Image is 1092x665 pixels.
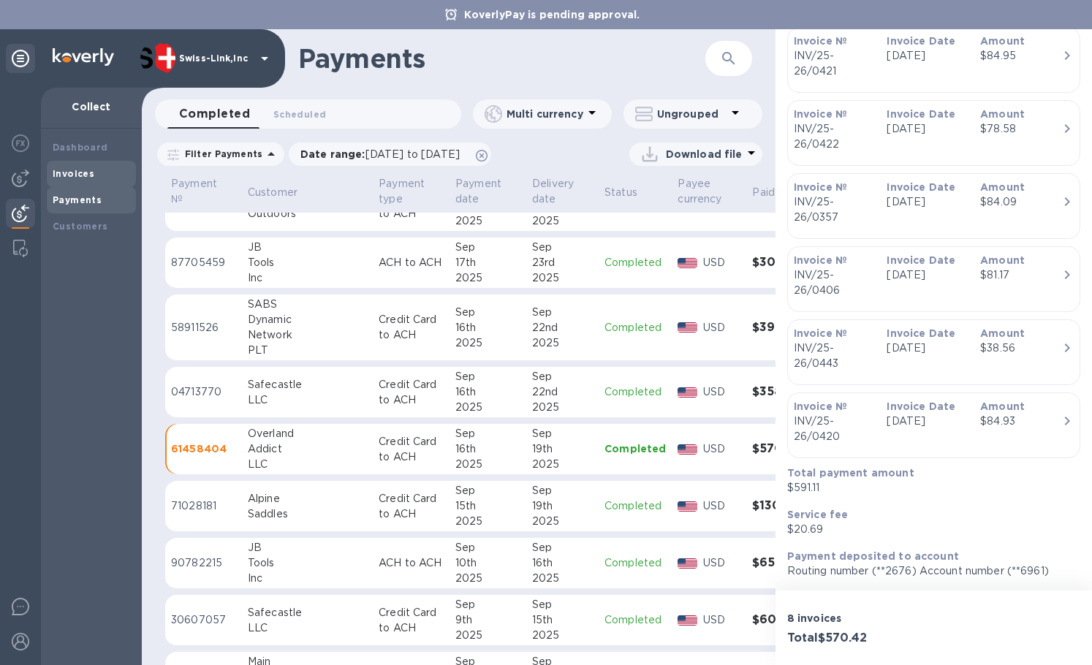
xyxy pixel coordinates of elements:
p: Credit Card to ACH [379,312,444,343]
div: SABS [248,297,367,312]
button: Invoice №INV/25-26/0422Invoice Date[DATE]Amount$78.58 [787,100,1080,166]
p: KoverlyPay is pending approval. [457,7,648,22]
p: INV/25-26/0406 [794,267,876,298]
p: Payment date [455,176,501,207]
span: Delivery date [532,176,593,207]
div: 2025 [455,400,520,415]
p: 90782215 [171,555,236,571]
b: Amount [980,254,1025,266]
div: Outdoors [248,206,367,221]
div: 15th [455,498,520,514]
img: Logo [53,48,114,66]
b: Invoice Date [887,400,955,412]
div: Saddles [248,506,367,522]
b: Invoice № [794,327,847,339]
p: [DATE] [887,121,968,137]
div: Tools [248,255,367,270]
p: Date range : [300,147,467,161]
p: Multi currency [507,107,583,121]
p: Payment № [171,176,217,207]
b: Total payment amount [787,467,914,479]
span: Paid [752,185,794,200]
p: Delivery date [532,176,574,207]
p: USD [703,384,740,400]
b: Payment deposited to account [787,550,959,562]
button: Invoice №INV/25-26/0357Invoice Date[DATE]Amount$84.09 [787,173,1080,239]
div: 23rd [532,255,593,270]
img: USD [678,387,697,398]
div: Safecastle [248,605,367,620]
div: Sep [532,369,593,384]
button: Invoice №INV/25-26/0421Invoice Date[DATE]Amount$84.95 [787,27,1080,93]
button: Invoice №INV/25-26/0420Invoice Date[DATE]Amount$84.93 [787,392,1080,458]
div: 2025 [532,400,593,415]
div: Sep [532,240,593,255]
b: Amount [980,400,1025,412]
p: USD [703,555,740,571]
div: 19th [532,441,593,457]
div: 2025 [532,628,593,643]
div: 2025 [532,335,593,351]
p: Ungrouped [657,107,727,121]
p: Status [604,185,637,200]
b: Invoices [53,168,94,179]
span: Scheduled [273,107,326,122]
h1: Payments [298,43,705,74]
p: Download file [666,147,743,161]
p: Filter Payments [179,148,262,160]
b: Amount [980,181,1025,193]
div: Safecastle [248,377,367,392]
div: Sep [532,305,593,320]
p: $20.69 [787,522,1069,537]
div: 16th [532,555,593,571]
p: [DATE] [887,341,968,356]
img: USD [678,444,697,455]
img: USD [678,501,697,512]
p: USD [703,441,740,457]
p: INV/25-26/0422 [794,121,876,152]
div: $84.95 [980,48,1062,64]
p: Completed [604,384,666,400]
p: 87705459 [171,255,236,270]
div: Network [248,327,367,343]
img: USD [678,615,697,626]
div: Sep [532,540,593,555]
div: 16th [455,384,520,400]
p: Payee currency [678,176,721,207]
div: Tools [248,555,367,571]
b: Invoice № [794,181,847,193]
b: Invoice № [794,254,847,266]
p: Customer [248,185,297,200]
span: Payment date [455,176,520,207]
p: Credit Card to ACH [379,605,444,636]
p: USD [703,255,740,270]
img: USD [678,558,697,569]
p: Completed [604,255,666,270]
div: Sep [532,483,593,498]
div: Sep [455,305,520,320]
b: Dashboard [53,142,108,153]
p: $591.11 [787,480,1069,495]
p: INV/25-26/0443 [794,341,876,371]
div: 2025 [532,514,593,529]
div: $38.56 [980,341,1062,356]
span: [DATE] to [DATE] [365,148,460,160]
div: 9th [455,612,520,628]
span: Customer [248,185,316,200]
div: 10th [455,555,520,571]
div: $78.58 [980,121,1062,137]
b: Amount [980,35,1025,47]
div: Dynamic [248,312,367,327]
h3: $605.00 [752,613,812,627]
b: Invoice № [794,400,847,412]
p: Payment type [379,176,425,207]
div: 22nd [532,384,593,400]
div: 2025 [455,335,520,351]
p: USD [703,612,740,628]
div: Addict [248,441,367,457]
div: Date range:[DATE] to [DATE] [289,142,491,166]
div: 2025 [455,514,520,529]
div: 22nd [532,320,593,335]
h3: $358.28 [752,385,812,399]
b: Invoice Date [887,35,955,47]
